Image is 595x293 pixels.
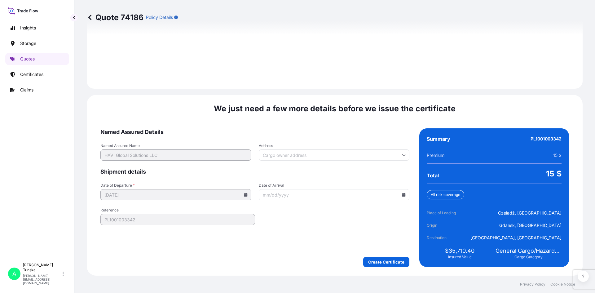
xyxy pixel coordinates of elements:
[100,128,409,136] span: Named Assured Details
[5,37,69,50] a: Storage
[427,190,464,199] div: All risk coverage
[259,183,410,188] span: Date of Arrival
[553,152,562,158] span: 15 $
[100,214,255,225] input: Your internal reference
[470,235,562,241] span: [GEOGRAPHIC_DATA], [GEOGRAPHIC_DATA]
[20,87,33,93] p: Claims
[23,274,61,285] p: [PERSON_NAME][EMAIL_ADDRESS][DOMAIN_NAME]
[214,104,456,113] span: We just need a few more details before we issue the certificate
[550,282,575,287] a: Cookie Notice
[427,136,450,142] span: Summary
[100,168,409,175] span: Shipment details
[23,263,61,273] p: [PERSON_NAME] Tunska
[100,143,251,148] span: Named Assured Name
[20,25,36,31] p: Insights
[448,255,472,260] span: Insured Value
[87,12,143,22] p: Quote 74186
[12,271,16,277] span: A
[5,22,69,34] a: Insights
[259,143,410,148] span: Address
[520,282,545,287] a: Privacy Policy
[100,208,255,213] span: Reference
[259,149,410,161] input: Cargo owner address
[546,169,562,179] span: 15 $
[259,189,410,200] input: mm/dd/yyyy
[20,40,36,47] p: Storage
[5,53,69,65] a: Quotes
[427,222,461,229] span: Origin
[427,152,444,158] span: Premium
[498,210,562,216] span: Czeladź, [GEOGRAPHIC_DATA]
[514,255,543,260] span: Cargo Category
[100,189,251,200] input: mm/dd/yyyy
[20,71,43,78] p: Certificates
[427,172,439,179] span: Total
[5,84,69,96] a: Claims
[531,136,562,142] span: PL1001003342
[427,235,461,241] span: Destination
[427,210,461,216] span: Place of Loading
[368,259,404,265] p: Create Certificate
[100,183,251,188] span: Date of Departure
[20,56,35,62] p: Quotes
[146,14,173,20] p: Policy Details
[5,68,69,81] a: Certificates
[363,257,409,267] button: Create Certificate
[445,247,474,255] span: $35,710.40
[496,247,562,255] span: General Cargo/Hazardous Material
[499,222,562,229] span: Gdansk, [GEOGRAPHIC_DATA]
